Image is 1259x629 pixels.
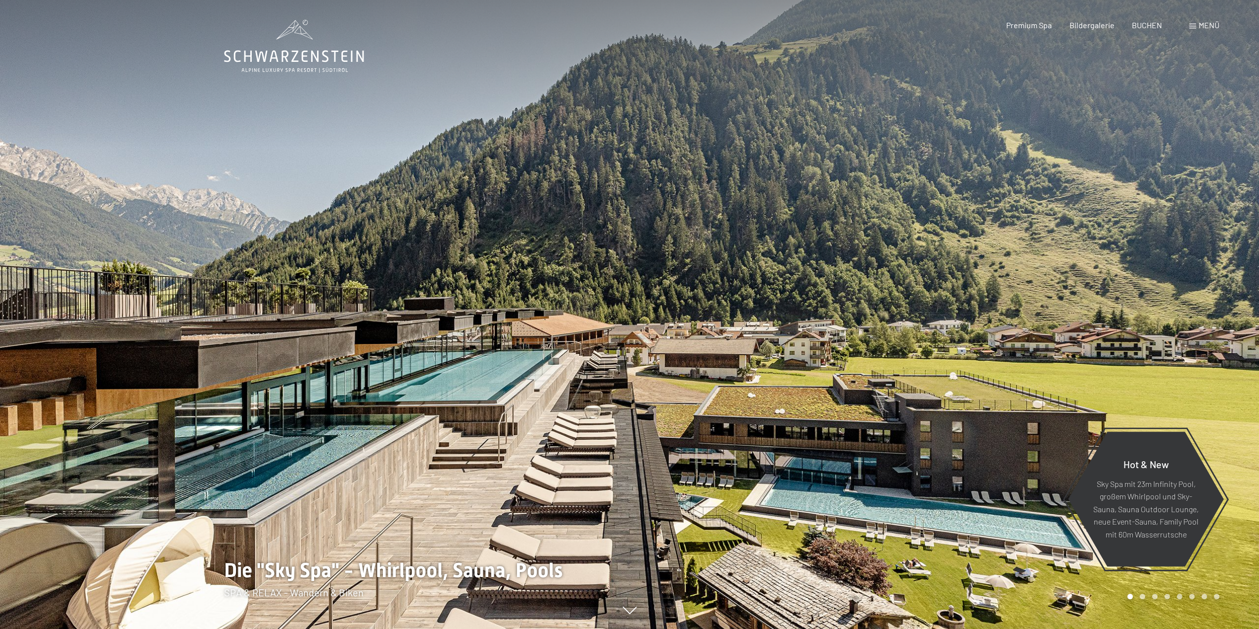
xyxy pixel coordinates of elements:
[1199,20,1219,30] span: Menü
[1123,458,1169,470] span: Hot & New
[1214,594,1219,599] div: Carousel Page 8
[1165,594,1170,599] div: Carousel Page 4
[1068,431,1224,567] a: Hot & New Sky Spa mit 23m Infinity Pool, großem Whirlpool und Sky-Sauna, Sauna Outdoor Lounge, ne...
[1202,594,1207,599] div: Carousel Page 7
[1140,594,1145,599] div: Carousel Page 2
[1092,477,1200,540] p: Sky Spa mit 23m Infinity Pool, großem Whirlpool und Sky-Sauna, Sauna Outdoor Lounge, neue Event-S...
[1177,594,1182,599] div: Carousel Page 5
[1152,594,1158,599] div: Carousel Page 3
[1124,594,1219,599] div: Carousel Pagination
[1006,20,1052,30] a: Premium Spa
[1070,20,1115,30] a: Bildergalerie
[1189,594,1195,599] div: Carousel Page 6
[1127,594,1133,599] div: Carousel Page 1 (Current Slide)
[1132,20,1162,30] a: BUCHEN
